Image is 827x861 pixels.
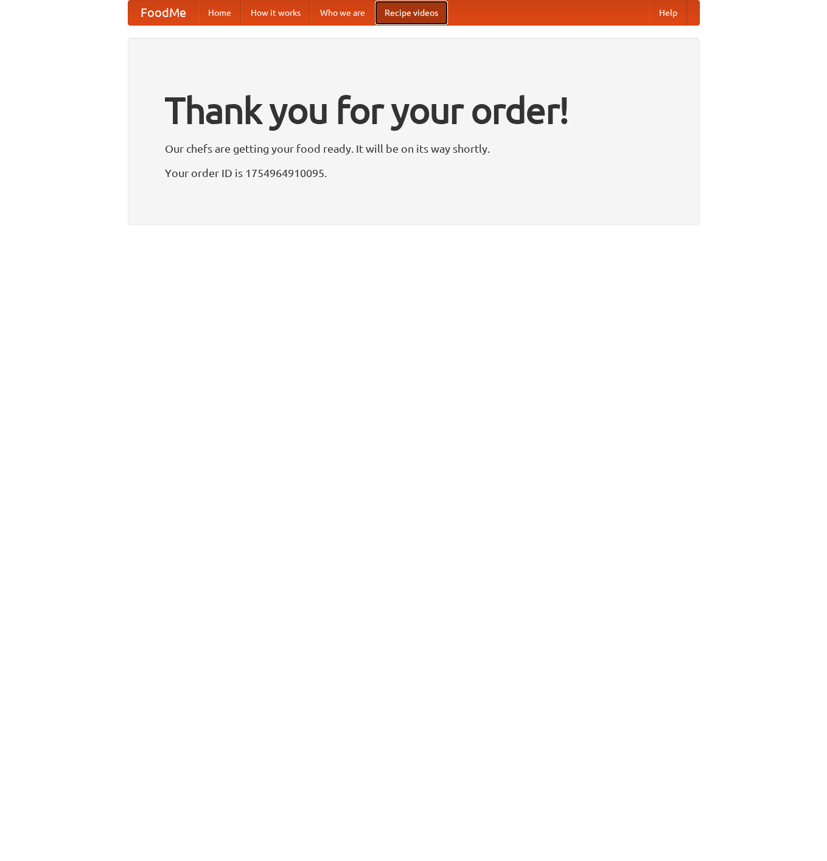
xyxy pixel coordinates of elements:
[165,139,663,158] p: Our chefs are getting your food ready. It will be on its way shortly.
[198,1,241,25] a: Home
[165,81,663,139] h1: Thank you for your order!
[375,1,448,25] a: Recipe videos
[310,1,375,25] a: Who we are
[165,164,663,182] p: Your order ID is 1754964910095.
[649,1,687,25] a: Help
[128,1,198,25] a: FoodMe
[241,1,310,25] a: How it works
